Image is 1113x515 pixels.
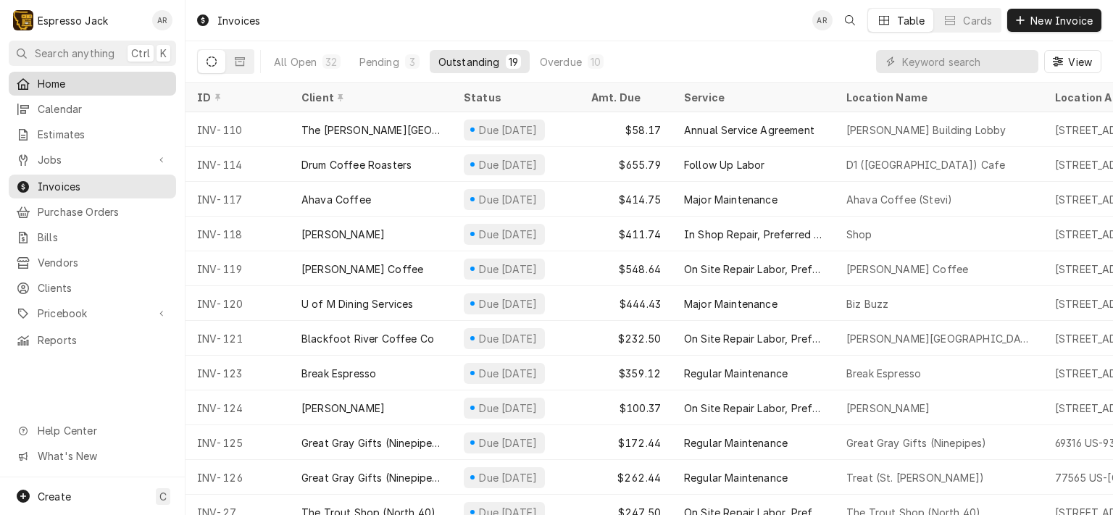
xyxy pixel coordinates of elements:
[684,227,823,242] div: In Shop Repair, Preferred Rate
[846,435,986,451] div: Great Gray Gifts (Ninepipes)
[846,261,968,277] div: [PERSON_NAME] Coffee
[509,54,518,70] div: 19
[301,90,438,105] div: Client
[684,90,820,105] div: Service
[1065,54,1095,70] span: View
[478,470,539,485] div: Due [DATE]
[478,227,539,242] div: Due [DATE]
[478,366,539,381] div: Due [DATE]
[131,46,150,61] span: Ctrl
[478,401,539,416] div: Due [DATE]
[846,157,1005,172] div: D1 ([GEOGRAPHIC_DATA]) Cafe
[540,54,582,70] div: Overdue
[591,90,658,105] div: Amt. Due
[38,306,147,321] span: Pricebook
[1007,9,1101,32] button: New Invoice
[464,90,565,105] div: Status
[684,296,778,311] div: Major Maintenance
[591,54,601,70] div: 10
[38,255,169,270] span: Vendors
[478,435,539,451] div: Due [DATE]
[902,50,1031,73] input: Keyword search
[274,54,317,70] div: All Open
[9,444,176,468] a: Go to What's New
[38,76,169,91] span: Home
[301,470,441,485] div: Great Gray Gifts (Ninepipes Lodge)
[580,112,672,147] div: $58.17
[9,97,176,121] a: Calendar
[35,46,114,61] span: Search anything
[38,490,71,503] span: Create
[684,261,823,277] div: On Site Repair Labor, Prefered Rate, Regular Hours
[580,217,672,251] div: $411.74
[38,332,169,348] span: Reports
[684,331,823,346] div: On Site Repair Labor, Prefered Rate, Regular Hours
[185,356,290,390] div: INV-123
[684,366,788,381] div: Regular Maintenance
[38,204,169,219] span: Purchase Orders
[38,152,147,167] span: Jobs
[963,13,992,28] div: Cards
[185,182,290,217] div: INV-117
[9,175,176,198] a: Invoices
[478,296,539,311] div: Due [DATE]
[846,401,930,416] div: [PERSON_NAME]
[684,157,764,172] div: Follow Up Labor
[478,331,539,346] div: Due [DATE]
[478,261,539,277] div: Due [DATE]
[684,401,823,416] div: On Site Repair Labor, Prefered Rate, Regular Hours
[38,13,108,28] div: Espresso Jack
[846,90,1029,105] div: Location Name
[580,182,672,217] div: $414.75
[812,10,833,30] div: AR
[846,192,952,207] div: Ahava Coffee (Stevi)
[478,157,539,172] div: Due [DATE]
[9,225,176,249] a: Bills
[38,179,169,194] span: Invoices
[13,10,33,30] div: Espresso Jack's Avatar
[438,54,500,70] div: Outstanding
[152,10,172,30] div: AR
[838,9,862,32] button: Open search
[13,10,33,30] div: E
[185,251,290,286] div: INV-119
[846,122,1006,138] div: [PERSON_NAME] Building Lobby
[897,13,925,28] div: Table
[301,331,434,346] div: Blackfoot River Coffee Co
[185,147,290,182] div: INV-114
[301,366,376,381] div: Break Espresso
[684,192,778,207] div: Major Maintenance
[580,425,672,460] div: $172.44
[38,423,167,438] span: Help Center
[185,425,290,460] div: INV-125
[580,356,672,390] div: $359.12
[185,286,290,321] div: INV-120
[301,401,385,416] div: [PERSON_NAME]
[846,296,888,311] div: Biz Buzz
[846,470,984,485] div: Treat (St. [PERSON_NAME])
[9,41,176,66] button: Search anythingCtrlK
[9,419,176,443] a: Go to Help Center
[197,90,275,105] div: ID
[359,54,399,70] div: Pending
[580,321,672,356] div: $232.50
[580,390,672,425] div: $100.37
[812,10,833,30] div: Allan Ross's Avatar
[408,54,417,70] div: 3
[301,227,385,242] div: [PERSON_NAME]
[9,72,176,96] a: Home
[38,280,169,296] span: Clients
[301,296,414,311] div: U of M Dining Services
[9,200,176,224] a: Purchase Orders
[152,10,172,30] div: Allan Ross's Avatar
[846,366,921,381] div: Break Espresso
[478,122,539,138] div: Due [DATE]
[301,122,441,138] div: The [PERSON_NAME][GEOGRAPHIC_DATA]
[9,148,176,172] a: Go to Jobs
[185,112,290,147] div: INV-110
[580,460,672,495] div: $262.44
[684,435,788,451] div: Regular Maintenance
[9,122,176,146] a: Estimates
[301,261,423,277] div: [PERSON_NAME] Coffee
[301,435,441,451] div: Great Gray Gifts (Ninepipes Lodge)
